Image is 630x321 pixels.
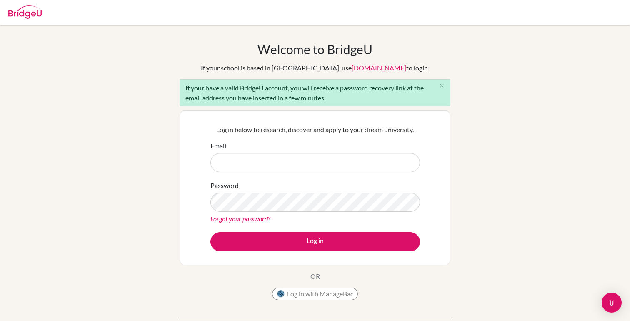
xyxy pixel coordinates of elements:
[439,83,445,89] i: close
[433,80,450,92] button: Close
[210,125,420,135] p: Log in below to research, discover and apply to your dream university.
[210,141,226,151] label: Email
[180,79,450,106] div: If your have a valid BridgeU account, you will receive a password recovery link at the email addr...
[8,5,42,19] img: Bridge-U
[257,42,372,57] h1: Welcome to BridgeU
[352,64,406,72] a: [DOMAIN_NAME]
[272,288,358,300] button: Log in with ManageBac
[210,232,420,251] button: Log in
[210,181,239,191] label: Password
[210,215,270,223] a: Forgot your password?
[310,271,320,281] p: OR
[201,63,429,73] div: If your school is based in [GEOGRAPHIC_DATA], use to login.
[602,293,622,313] div: Open Intercom Messenger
